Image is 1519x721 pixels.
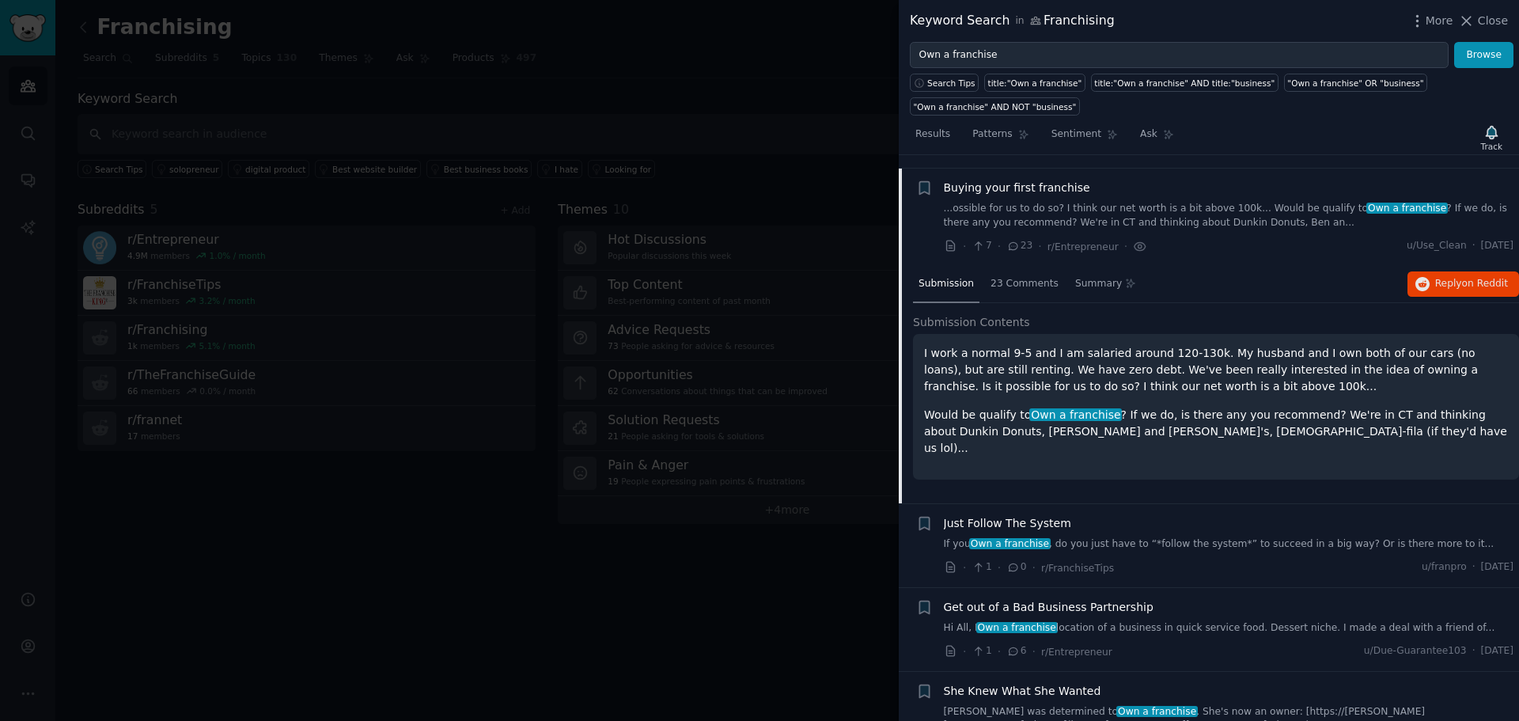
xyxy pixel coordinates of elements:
[972,127,1012,142] span: Patterns
[1006,239,1032,253] span: 23
[998,238,1001,255] span: ·
[1041,563,1114,574] span: r/FranchiseTips
[1006,644,1026,658] span: 6
[988,78,1082,89] div: title:"Own a franchise"
[910,11,1115,31] div: Keyword Search Franchising
[1409,13,1453,29] button: More
[924,345,1508,395] p: I work a normal 9-5 and I am salaried around 120-130k. My husband and I own both of our cars (no ...
[991,277,1059,291] span: 23 Comments
[1472,644,1475,658] span: ·
[998,643,1001,660] span: ·
[1032,560,1036,576] span: ·
[1140,127,1157,142] span: Ask
[963,560,966,576] span: ·
[1407,271,1519,297] button: Replyon Reddit
[914,101,1077,112] div: "Own a franchise" AND NOT "business"
[1046,122,1123,154] a: Sentiment
[976,622,1058,633] span: Own a franchise
[1364,644,1467,658] span: u/Due-Guarantee103
[1478,13,1508,29] span: Close
[998,560,1001,576] span: ·
[1116,706,1198,717] span: Own a franchise
[1094,78,1275,89] div: title:"Own a franchise" AND title:"business"
[1029,408,1122,421] span: Own a franchise
[1051,127,1101,142] span: Sentiment
[944,515,1071,532] a: Just Follow The System
[963,238,966,255] span: ·
[1426,13,1453,29] span: More
[972,644,991,658] span: 1
[944,537,1514,552] a: If youOwn a franchise, do you just have to “*follow the system*” to succeed in a big way? Or is t...
[1458,13,1508,29] button: Close
[969,538,1051,549] span: Own a franchise
[1475,121,1508,154] button: Track
[1075,277,1122,291] span: Summary
[1091,74,1278,92] a: title:"Own a franchise" AND title:"business"
[1287,78,1423,89] div: "Own a franchise" OR "business"
[910,74,979,92] button: Search Tips
[1015,14,1024,28] span: in
[984,74,1085,92] a: title:"Own a franchise"
[924,407,1508,457] p: Would be qualify to ? If we do, is there any you recommend? We're in CT and thinking about Dunkin...
[967,122,1034,154] a: Patterns
[927,78,975,89] span: Search Tips
[944,180,1090,196] a: Buying your first franchise
[1422,560,1467,575] span: u/franpro
[1041,647,1112,658] span: r/Entrepreneur
[1481,141,1502,152] div: Track
[1366,203,1448,214] span: Own a franchise
[919,277,974,291] span: Submission
[1124,238,1127,255] span: ·
[1454,42,1513,69] button: Browse
[1472,560,1475,575] span: ·
[1462,278,1508,289] span: on Reddit
[944,202,1514,230] a: ...ossible for us to do so? I think our net worth is a bit above 100k... Would be qualify toOwn a...
[963,643,966,660] span: ·
[944,683,1101,700] a: She Knew What She Wanted
[1481,644,1513,658] span: [DATE]
[1481,239,1513,253] span: [DATE]
[944,599,1153,616] a: Get out of a Bad Business Partnership
[1006,560,1026,575] span: 0
[972,560,991,575] span: 1
[1472,239,1475,253] span: ·
[910,97,1080,116] a: "Own a franchise" AND NOT "business"
[1407,239,1467,253] span: u/Use_Clean
[913,314,1030,331] span: Submission Contents
[1032,643,1036,660] span: ·
[1284,74,1427,92] a: "Own a franchise" OR "business"
[1435,277,1508,291] span: Reply
[910,42,1449,69] input: Try a keyword related to your business
[972,239,991,253] span: 7
[944,621,1514,636] a: Hi All, IOwn a franchiselocation of a business in quick service food. Dessert niche. I made a dea...
[1481,560,1513,575] span: [DATE]
[910,122,956,154] a: Results
[1038,238,1041,255] span: ·
[1135,122,1180,154] a: Ask
[1047,241,1119,252] span: r/Entrepreneur
[915,127,950,142] span: Results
